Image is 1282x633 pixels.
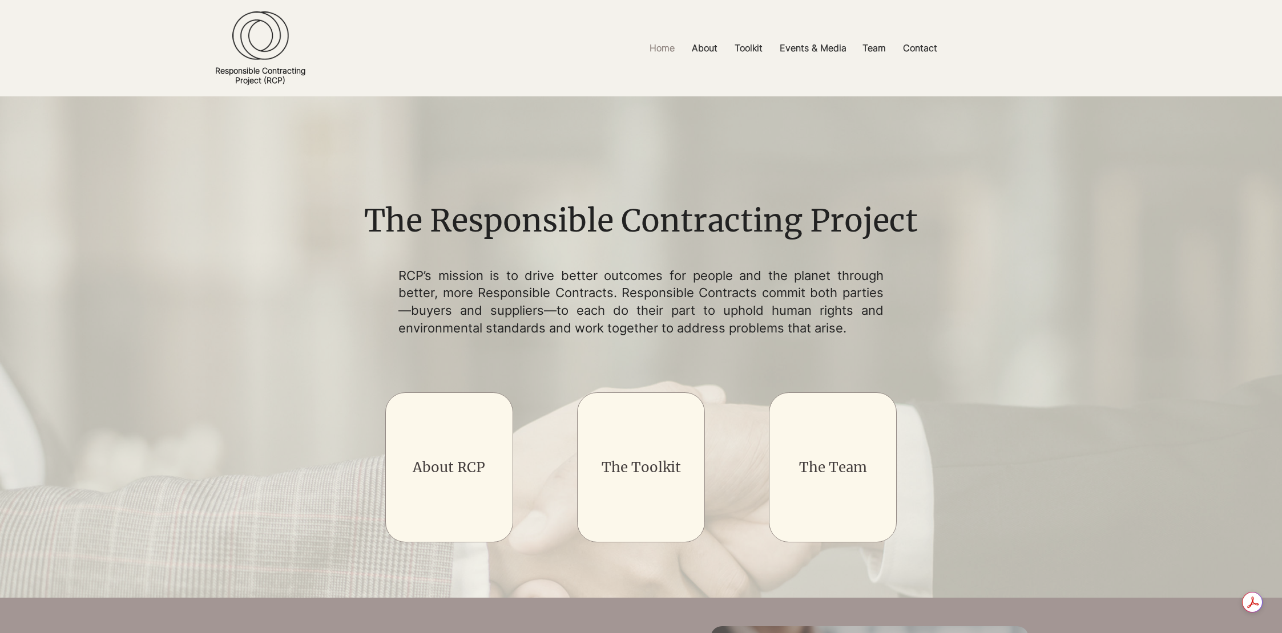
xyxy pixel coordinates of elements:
p: Team [857,35,892,61]
a: Home [641,35,683,61]
p: About [686,35,723,61]
p: Home [644,35,680,61]
a: Contact [894,35,946,61]
p: Toolkit [729,35,768,61]
a: The Toolkit [602,458,681,476]
a: About [683,35,726,61]
a: Responsible ContractingProject (RCP) [215,66,305,85]
a: The Team [799,458,867,476]
a: About RCP [413,458,485,476]
p: RCP’s mission is to drive better outcomes for people and the planet through better, more Responsi... [398,267,884,337]
a: Events & Media [771,35,854,61]
a: Toolkit [726,35,771,61]
a: Team [854,35,894,61]
p: Contact [897,35,943,61]
nav: Site [504,35,1083,61]
p: Events & Media [774,35,852,61]
h1: The Responsible Contracting Project [356,200,926,243]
